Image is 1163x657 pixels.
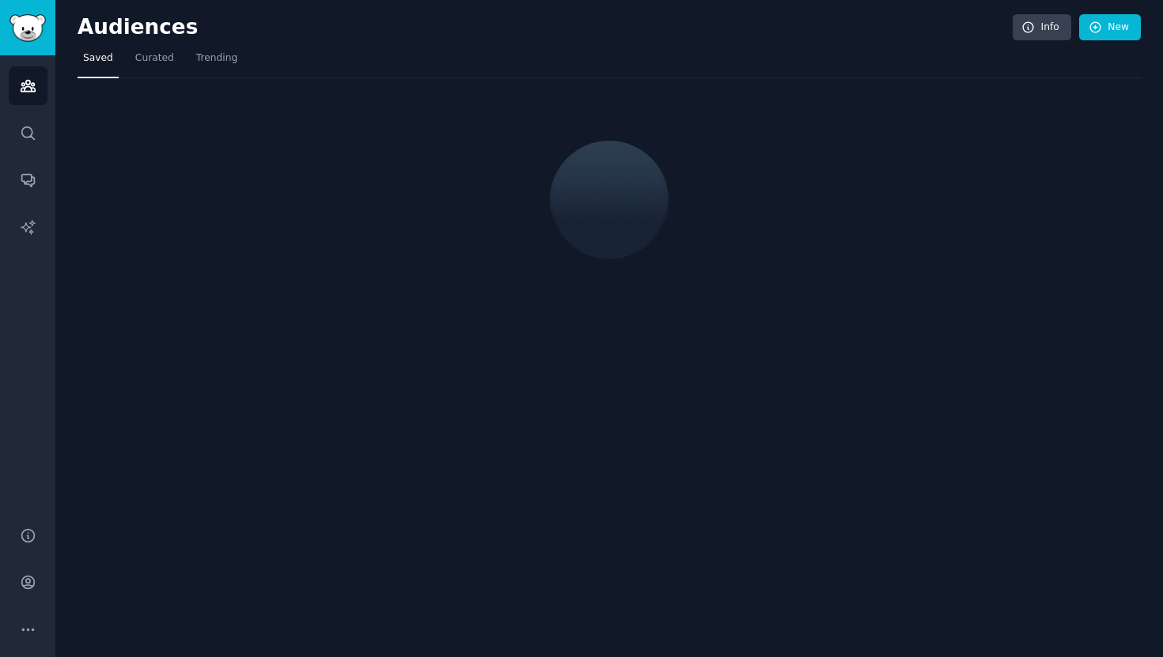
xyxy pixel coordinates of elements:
[1079,14,1141,41] a: New
[135,51,174,66] span: Curated
[191,46,243,78] a: Trending
[9,14,46,42] img: GummySearch logo
[196,51,237,66] span: Trending
[130,46,180,78] a: Curated
[1013,14,1071,41] a: Info
[78,46,119,78] a: Saved
[78,15,1013,40] h2: Audiences
[83,51,113,66] span: Saved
